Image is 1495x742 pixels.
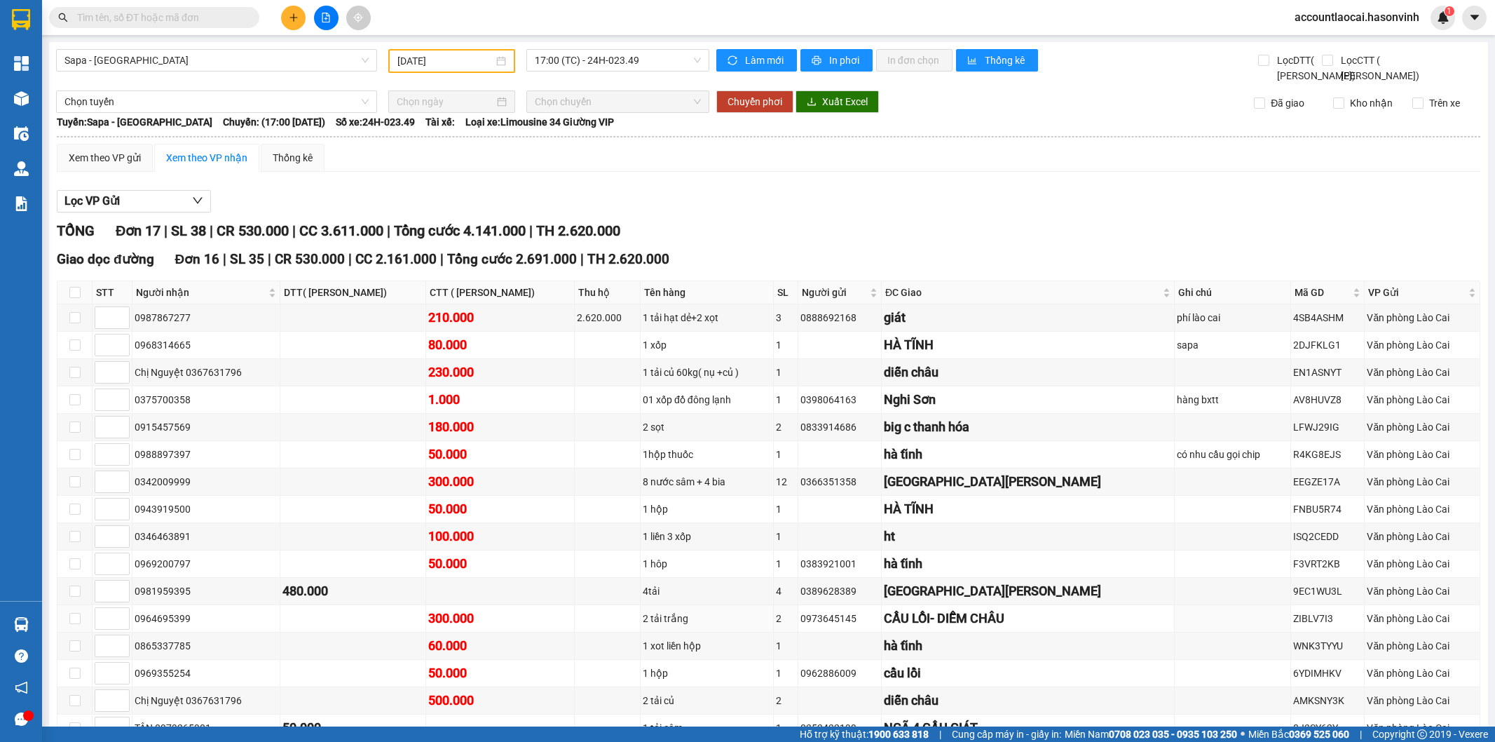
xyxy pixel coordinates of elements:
strong: 0369 525 060 [1289,729,1349,740]
td: Văn phòng Lào Cai [1365,304,1480,332]
div: 230.000 [428,363,572,382]
span: question-circle [15,649,28,663]
strong: 1900 633 818 [868,729,929,740]
th: STT [93,281,132,304]
div: Văn phòng Lào Cai [1367,392,1477,407]
div: 1 hộp [643,501,771,517]
div: Văn phòng Lào Cai [1367,556,1477,572]
img: logo-vxr [12,9,30,30]
span: | [387,222,390,239]
div: FNBU5R74 [1293,501,1362,517]
td: Văn phòng Lào Cai [1365,551,1480,578]
span: CC 3.611.000 [299,222,383,239]
span: accountlaocai.hasonvinh [1283,8,1431,26]
div: 50.000 [282,718,423,738]
div: 8 nước sâm + 4 bia [643,474,771,490]
span: TH 2.620.000 [587,251,669,267]
button: bar-chartThống kê [956,49,1038,72]
div: HÀ TĨNH [884,335,1172,355]
div: diễn châu [884,691,1172,710]
td: 9EC1WU3L [1291,578,1365,605]
span: Giao dọc đường [57,251,154,267]
div: Văn phòng Lào Cai [1367,365,1477,380]
button: Chuyển phơi [716,90,793,113]
td: Văn phòng Lào Cai [1365,523,1480,551]
div: 1 [776,720,796,736]
div: R4KG8EJS [1293,447,1362,462]
span: In phơi [829,53,861,68]
button: downloadXuất Excel [796,90,879,113]
img: icon-new-feature [1437,11,1449,24]
div: 3 [776,310,796,325]
span: Người nhận [136,285,266,300]
span: SL 38 [171,222,206,239]
div: 1 [776,666,796,681]
span: printer [812,55,824,67]
div: Văn phòng Lào Cai [1367,337,1477,353]
span: Đã giao [1265,95,1310,111]
div: EEGZE17A [1293,474,1362,490]
td: LFWJ29IG [1291,414,1365,441]
td: 6YDIMHKV [1291,660,1365,687]
div: ht [884,527,1172,546]
span: CR 530.000 [275,251,345,267]
span: Trên xe [1424,95,1466,111]
td: ZIBLV7I3 [1291,605,1365,633]
div: Chị Nguyệt 0367631796 [135,365,278,380]
div: 4 [776,584,796,599]
span: Lọc VP Gửi [64,192,120,210]
span: Sapa - Hà Tĩnh [64,50,369,71]
div: AMKSNY3K [1293,693,1362,708]
button: file-add [314,6,339,30]
td: EEGZE17A [1291,468,1365,496]
div: 50.000 [428,663,572,683]
th: Thu hộ [575,281,641,304]
td: Văn phòng Lào Cai [1365,715,1480,742]
sup: 1 [1445,6,1454,16]
td: Văn phòng Lào Cai [1365,386,1480,414]
div: TÂN 0979265901 [135,720,278,736]
span: ⚪️ [1241,731,1245,737]
span: Thống kê [985,53,1027,68]
div: cầu lồi [884,663,1172,683]
span: VP Gửi [1368,285,1466,300]
div: 2 tải trắng [643,611,771,626]
button: plus [281,6,306,30]
span: Số xe: 24H-023.49 [336,114,415,130]
div: 1 xốp [643,337,771,353]
td: Văn phòng Lào Cai [1365,605,1480,633]
img: warehouse-icon [14,126,29,141]
div: 0964695399 [135,611,278,626]
span: Cung cấp máy in - giấy in: [952,727,1061,742]
span: Làm mới [745,53,786,68]
div: 1.000 [428,390,572,410]
span: Người gửi [802,285,867,300]
div: F3VRT2KB [1293,556,1362,572]
span: Miền Bắc [1248,727,1349,742]
div: 50.000 [428,499,572,519]
div: Văn phòng Lào Cai [1367,529,1477,544]
img: warehouse-icon [14,161,29,176]
div: Văn phòng Lào Cai [1367,419,1477,435]
div: 480.000 [282,581,423,601]
div: 1 [776,556,796,572]
div: 0987867277 [135,310,278,325]
div: Văn phòng Lào Cai [1367,720,1477,736]
th: SL [774,281,799,304]
td: Văn phòng Lào Cai [1365,414,1480,441]
td: Văn phòng Lào Cai [1365,578,1480,605]
th: CTT ( [PERSON_NAME]) [426,281,575,304]
span: notification [15,681,28,694]
span: Tài xế: [425,114,455,130]
div: 0865337785 [135,638,278,654]
div: 0962886009 [800,666,879,681]
div: 0352432199 [800,720,879,736]
button: aim [346,6,371,30]
div: NGÃ 4 CẦU GIÁT [884,718,1172,738]
span: | [292,222,296,239]
div: Xem theo VP gửi [69,150,141,166]
span: 17:00 (TC) - 24H-023.49 [535,50,700,71]
div: AV8HUVZ8 [1293,392,1362,407]
span: | [1360,727,1362,742]
div: Văn phòng Lào Cai [1367,693,1477,708]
